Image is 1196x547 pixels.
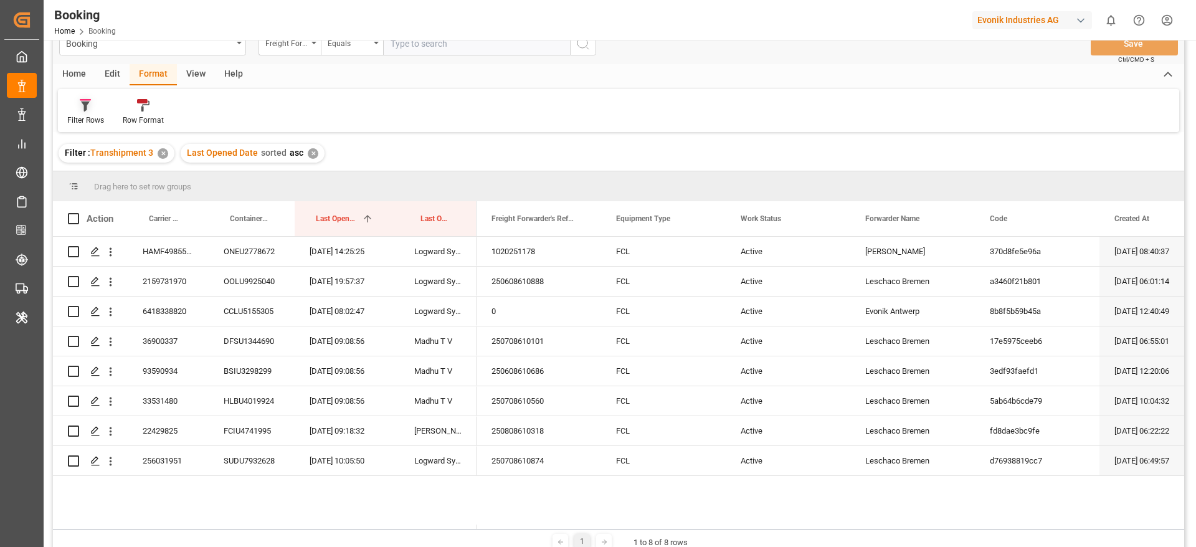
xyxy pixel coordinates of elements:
div: Active [726,326,850,356]
div: Press SPACE to select this row. [53,326,477,356]
span: Freight Forwarder's Reference No. [491,214,575,223]
div: Logward System [399,446,477,475]
div: Equals [328,35,370,49]
div: 3edf93faefd1 [975,356,1099,386]
div: 93590934 [128,356,209,386]
div: [DATE] 09:08:56 [295,326,399,356]
div: [DATE] 08:02:47 [295,297,399,326]
div: 22429825 [128,416,209,445]
div: Leschaco Bremen [850,326,975,356]
div: Leschaco Bremen [850,386,975,416]
div: Booking [54,6,116,24]
button: open menu [59,32,246,55]
div: Booking [66,35,232,50]
div: Active [726,416,850,445]
div: BSIU3298299 [209,356,295,386]
div: ✕ [308,148,318,159]
div: 5ab64b6cde79 [975,386,1099,416]
div: [DATE] 09:08:56 [295,356,399,386]
div: SUDU7932628 [209,446,295,475]
button: Evonik Industries AG [972,8,1097,32]
div: 36900337 [128,326,209,356]
button: Help Center [1125,6,1153,34]
div: CCLU5155305 [209,297,295,326]
div: 6418338820 [128,297,209,326]
span: Code [990,214,1007,223]
div: [PERSON_NAME] [850,237,975,266]
div: HAMF49855500 [128,237,209,266]
div: Help [215,64,252,85]
div: 8b8f5b59b45a [975,297,1099,326]
button: show 0 new notifications [1097,6,1125,34]
div: Format [130,64,177,85]
div: Active [726,267,850,296]
div: Row Format [123,115,164,126]
div: ONEU2778672 [209,237,295,266]
div: 2159731970 [128,267,209,296]
button: search button [570,32,596,55]
div: Active [726,356,850,386]
span: Forwarder Name [865,214,919,223]
div: Logward System [399,297,477,326]
div: Madhu T V [399,356,477,386]
button: Save [1091,32,1178,55]
div: d76938819cc7 [975,446,1099,475]
button: open menu [321,32,383,55]
div: Press SPACE to select this row. [53,386,477,416]
div: Press SPACE to select this row. [53,416,477,446]
div: Press SPACE to select this row. [53,267,477,297]
div: Edit [95,64,130,85]
div: Active [726,446,850,475]
div: Leschaco Bremen [850,416,975,445]
span: Work Status [741,214,781,223]
a: Home [54,27,75,36]
div: ✕ [158,148,168,159]
button: open menu [259,32,321,55]
div: 250808610318 [477,416,601,445]
div: 1020251178 [477,237,601,266]
div: [DATE] 19:57:37 [295,267,399,296]
div: Freight Forwarder's Reference No. [265,35,308,49]
div: Logward System [399,267,477,296]
div: [DATE] 10:05:50 [295,446,399,475]
div: FCL [601,416,726,445]
div: View [177,64,215,85]
div: FCL [601,446,726,475]
span: Equipment Type [616,214,670,223]
div: 250708610101 [477,326,601,356]
div: [PERSON_NAME] [399,416,477,445]
div: Press SPACE to select this row. [53,356,477,386]
span: Filter : [65,148,90,158]
span: Ctrl/CMD + S [1118,55,1154,64]
div: Madhu T V [399,386,477,416]
div: Active [726,237,850,266]
div: FCL [601,326,726,356]
span: Container No. [230,214,268,223]
div: Leschaco Bremen [850,267,975,296]
div: Logward System [399,237,477,266]
div: FCIU4741995 [209,416,295,445]
div: fd8dae3bc9fe [975,416,1099,445]
div: Leschaco Bremen [850,446,975,475]
div: 0 [477,297,601,326]
input: Type to search [383,32,570,55]
span: Drag here to set row groups [94,182,191,191]
div: Press SPACE to select this row. [53,297,477,326]
div: FCL [601,297,726,326]
div: Action [87,213,113,224]
div: Active [726,297,850,326]
div: 17e5975ceeb6 [975,326,1099,356]
span: Carrier Booking No. [149,214,183,223]
div: Filter Rows [67,115,104,126]
div: OOLU9925040 [209,267,295,296]
div: [DATE] 09:18:32 [295,416,399,445]
div: Evonik Antwerp [850,297,975,326]
div: [DATE] 14:25:25 [295,237,399,266]
span: Created At [1114,214,1149,223]
div: Evonik Industries AG [972,11,1092,29]
div: a3460f21b801 [975,267,1099,296]
span: Last Opened Date [187,148,258,158]
span: Transhipment 3 [90,148,153,158]
div: FCL [601,267,726,296]
div: 370d8fe5e96a [975,237,1099,266]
